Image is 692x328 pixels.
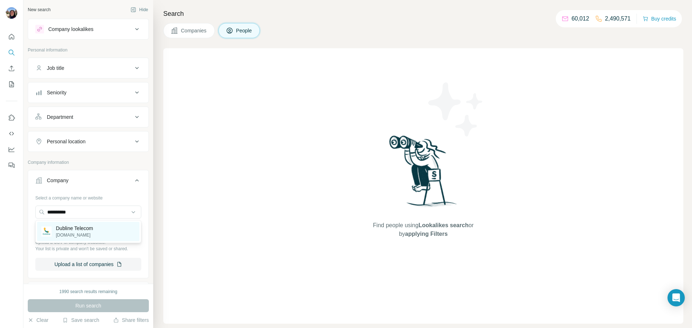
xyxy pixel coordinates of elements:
p: [DOMAIN_NAME] [56,232,93,238]
div: Personal location [47,138,85,145]
img: Avatar [6,7,17,19]
p: 60,012 [572,14,589,23]
button: Seniority [28,84,148,101]
button: Use Surfe API [6,127,17,140]
button: Company [28,172,148,192]
button: Clear [28,316,48,324]
button: Enrich CSV [6,62,17,75]
button: Job title [28,59,148,77]
span: Companies [181,27,207,34]
button: Share filters [113,316,149,324]
button: Dashboard [6,143,17,156]
div: Open Intercom Messenger [667,289,685,306]
span: applying Filters [405,231,448,237]
div: Department [47,113,73,121]
button: Buy credits [643,14,676,24]
img: Surfe Illustration - Woman searching with binoculars [386,134,461,214]
div: Seniority [47,89,66,96]
span: Find people using or by [365,221,481,238]
img: Surfe Illustration - Stars [423,77,488,142]
button: Save search [62,316,99,324]
p: Your list is private and won't be saved or shared. [35,246,141,252]
button: Quick start [6,30,17,43]
span: People [236,27,253,34]
button: Department [28,108,148,126]
span: Lookalikes search [418,222,469,228]
button: Feedback [6,159,17,172]
p: Dubline Telecom [56,225,93,232]
button: Search [6,46,17,59]
div: 1990 search results remaining [59,288,117,295]
p: Personal information [28,47,149,53]
button: Company lookalikes [28,21,148,38]
div: Job title [47,64,64,72]
div: Company [47,177,68,184]
button: My lists [6,78,17,91]
h4: Search [163,9,683,19]
button: Upload a list of companies [35,258,141,271]
button: Personal location [28,133,148,150]
div: Select a company name or website [35,192,141,201]
p: 2,490,571 [605,14,631,23]
img: Dubline Telecom [41,226,52,237]
div: Company lookalikes [48,26,93,33]
button: Use Surfe on LinkedIn [6,111,17,124]
p: Company information [28,159,149,166]
div: New search [28,6,50,13]
button: Hide [125,4,153,15]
